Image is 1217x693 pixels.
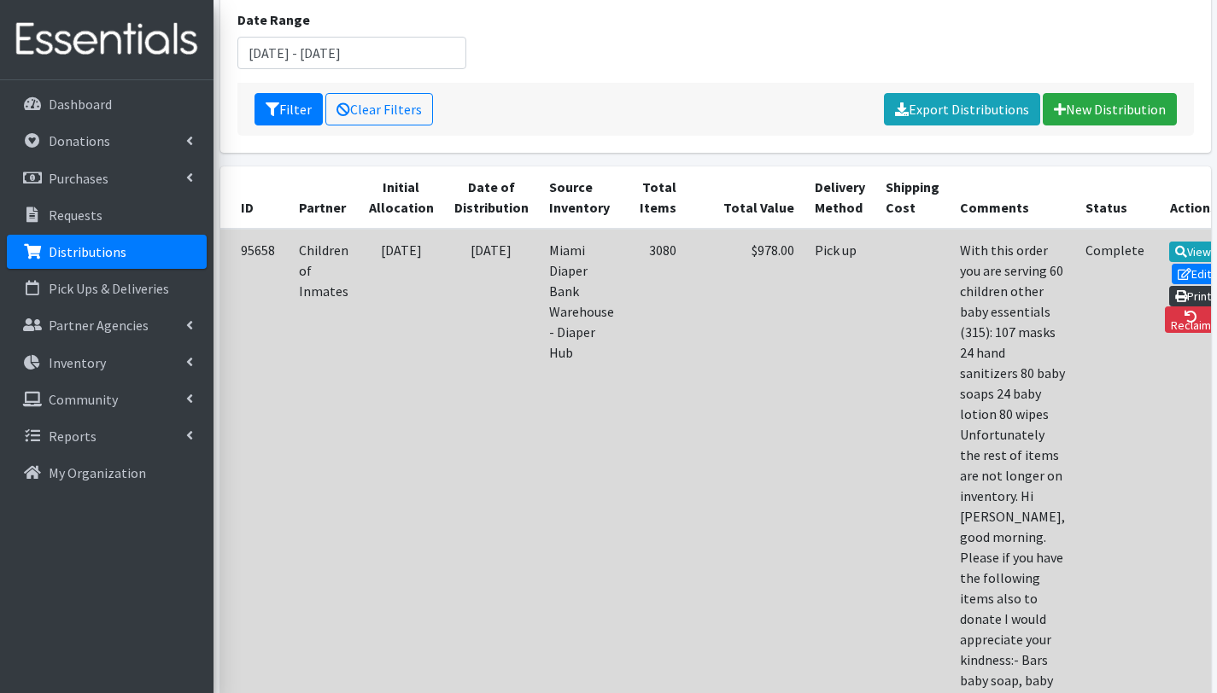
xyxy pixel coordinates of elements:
button: Filter [255,93,323,125]
th: Initial Allocation [359,166,444,229]
input: January 1, 2011 - December 31, 2011 [237,37,467,69]
a: Clear Filters [325,93,433,125]
a: Distributions [7,235,207,269]
th: Comments [950,166,1075,229]
p: Purchases [49,170,108,187]
th: Total Value [687,166,805,229]
p: Reports [49,428,97,445]
th: Source Inventory [539,166,624,229]
p: Dashboard [49,96,112,113]
p: Inventory [49,354,106,371]
a: Pick Ups & Deliveries [7,271,207,306]
p: Donations [49,132,110,149]
p: Distributions [49,243,126,260]
a: Requests [7,198,207,232]
a: Reports [7,419,207,453]
p: Pick Ups & Deliveries [49,280,169,297]
p: Partner Agencies [49,317,149,334]
img: HumanEssentials [7,11,207,68]
a: New Distribution [1043,93,1177,125]
p: My Organization [49,464,146,481]
th: Total Items [624,166,687,229]
p: Requests [49,207,102,224]
th: Date of Distribution [444,166,539,229]
th: Status [1075,166,1155,229]
p: Community [49,391,118,408]
th: ID [220,166,289,229]
a: Community [7,382,207,416]
a: Donations [7,124,207,158]
a: Partner Agencies [7,308,207,342]
label: Date Range [237,9,310,30]
th: Delivery Method [805,166,875,229]
a: Export Distributions [884,93,1040,125]
th: Partner [289,166,359,229]
a: My Organization [7,456,207,490]
th: Shipping Cost [875,166,950,229]
a: Dashboard [7,87,207,121]
a: Inventory [7,346,207,380]
a: Purchases [7,161,207,195]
